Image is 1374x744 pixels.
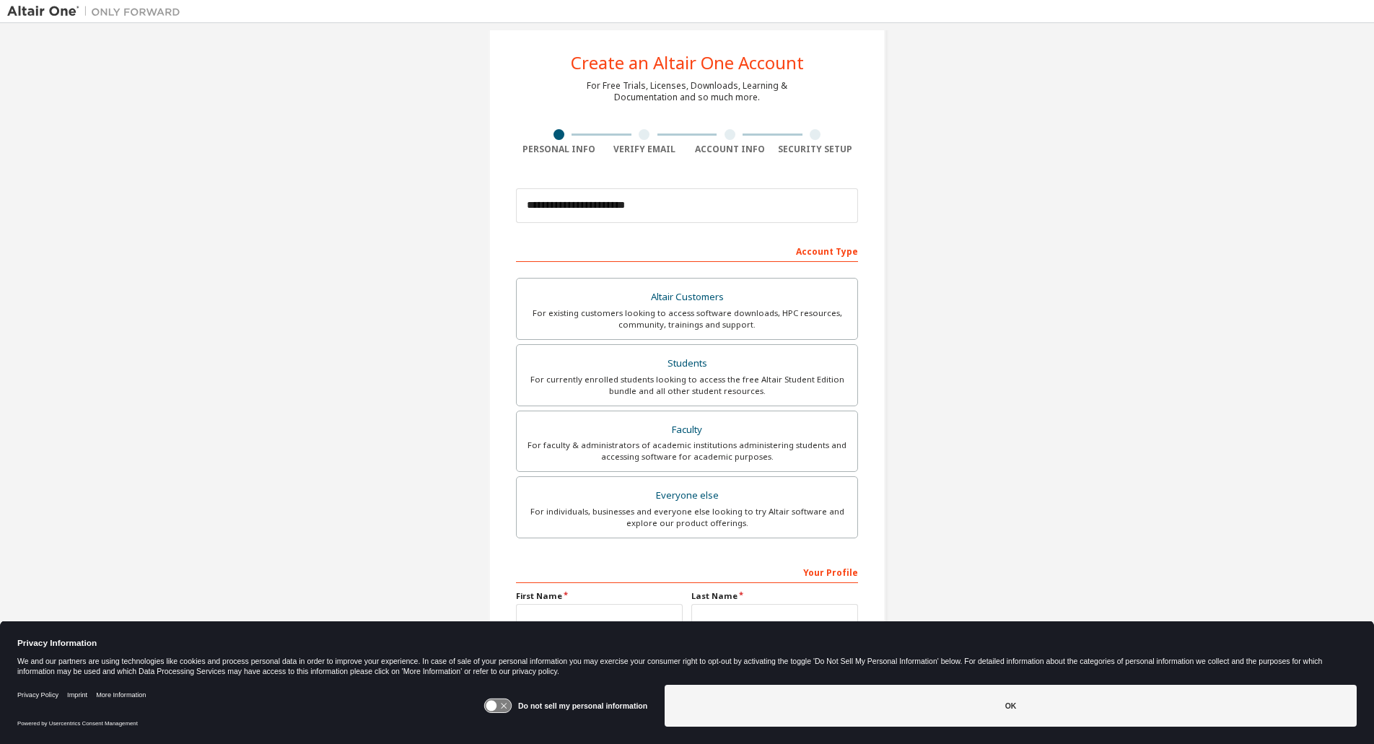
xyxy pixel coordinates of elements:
div: Everyone else [525,486,849,506]
div: For individuals, businesses and everyone else looking to try Altair software and explore our prod... [525,506,849,529]
div: Account Type [516,239,858,262]
div: For existing customers looking to access software downloads, HPC resources, community, trainings ... [525,307,849,331]
div: Verify Email [602,144,688,155]
div: For faculty & administrators of academic institutions administering students and accessing softwa... [525,439,849,463]
div: Create an Altair One Account [571,54,804,71]
div: For currently enrolled students looking to access the free Altair Student Edition bundle and all ... [525,374,849,397]
div: Students [525,354,849,374]
label: First Name [516,590,683,602]
div: For Free Trials, Licenses, Downloads, Learning & Documentation and so much more. [587,80,787,103]
div: Security Setup [773,144,859,155]
div: Altair Customers [525,287,849,307]
div: Your Profile [516,560,858,583]
label: Last Name [691,590,858,602]
img: Altair One [7,4,188,19]
div: Account Info [687,144,773,155]
div: Faculty [525,420,849,440]
div: Personal Info [516,144,602,155]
